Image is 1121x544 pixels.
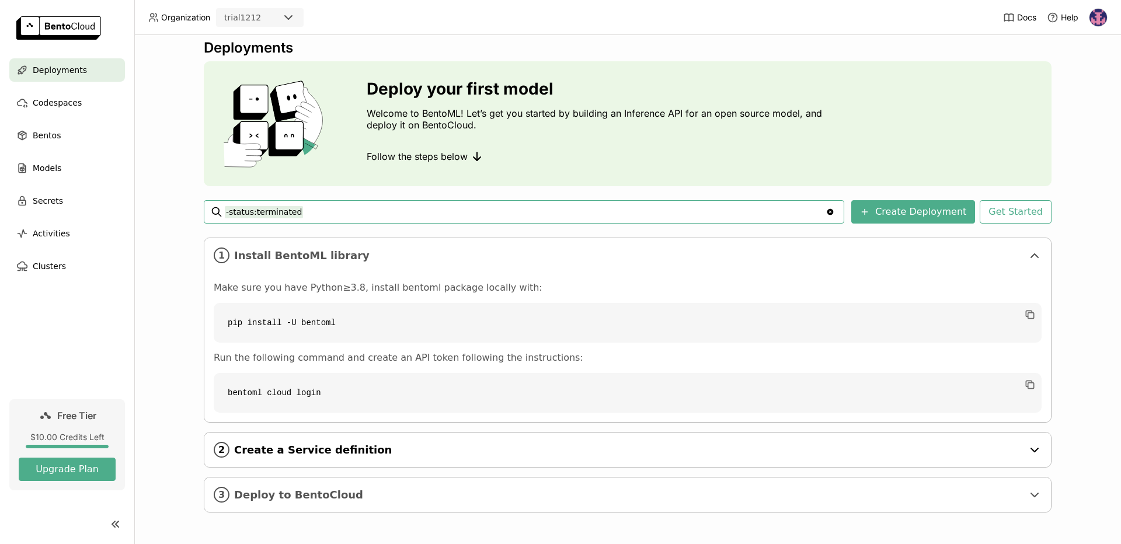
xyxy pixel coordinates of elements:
[9,222,125,245] a: Activities
[9,58,125,82] a: Deployments
[214,487,229,503] i: 3
[1003,12,1036,23] a: Docs
[204,238,1051,273] div: 1Install BentoML library
[367,151,468,162] span: Follow the steps below
[367,107,828,131] p: Welcome to BentoML! Let’s get you started by building an Inference API for an open source model, ...
[214,373,1042,413] code: bentoml cloud login
[33,226,70,240] span: Activities
[214,303,1042,343] code: pip install -U bentoml
[234,249,1023,262] span: Install BentoML library
[204,433,1051,467] div: 2Create a Service definition
[33,161,61,175] span: Models
[57,410,96,421] span: Free Tier
[204,477,1051,512] div: 3Deploy to BentoCloud
[9,91,125,114] a: Codespaces
[224,12,261,23] div: trial1212
[234,444,1023,456] span: Create a Service definition
[9,156,125,180] a: Models
[9,399,125,490] a: Free Tier$10.00 Credits LeftUpgrade Plan
[214,352,1042,364] p: Run the following command and create an API token following the instructions:
[1047,12,1078,23] div: Help
[234,489,1023,501] span: Deploy to BentoCloud
[33,128,61,142] span: Bentos
[16,16,101,40] img: logo
[225,203,826,221] input: Search
[213,80,339,168] img: cover onboarding
[214,442,229,458] i: 2
[1089,9,1107,26] img: Alen Kuriakose
[33,259,66,273] span: Clusters
[204,39,1052,57] div: Deployments
[19,458,116,481] button: Upgrade Plan
[980,200,1052,224] button: Get Started
[33,63,87,77] span: Deployments
[851,200,975,224] button: Create Deployment
[9,124,125,147] a: Bentos
[367,79,828,98] h3: Deploy your first model
[9,189,125,212] a: Secrets
[214,247,229,263] i: 1
[1017,12,1036,23] span: Docs
[33,96,82,110] span: Codespaces
[19,432,116,442] div: $10.00 Credits Left
[826,207,835,217] svg: Clear value
[1061,12,1078,23] span: Help
[9,254,125,278] a: Clusters
[33,194,63,208] span: Secrets
[161,12,210,23] span: Organization
[214,282,1042,294] p: Make sure you have Python≥3.8, install bentoml package locally with:
[262,12,263,24] input: Selected trial1212.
